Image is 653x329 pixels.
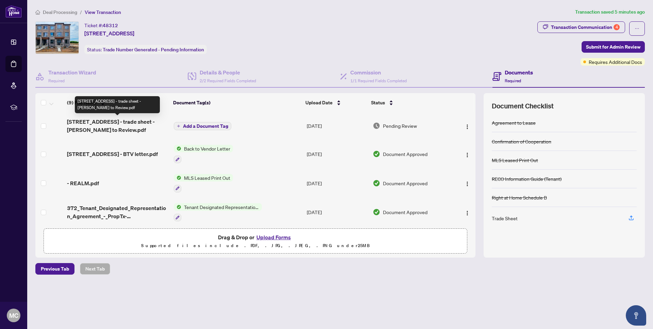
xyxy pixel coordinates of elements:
span: (9) File Name [67,99,97,106]
div: Agreement to Lease [492,119,536,126]
span: Document Checklist [492,101,554,111]
img: Document Status [373,208,380,216]
article: Transaction saved 5 minutes ago [575,8,645,16]
span: plus [177,124,180,128]
img: Document Status [373,179,380,187]
button: Add a Document Tag [174,122,231,131]
span: Add a Document Tag [183,124,228,128]
span: Required [48,78,65,83]
div: Confirmation of Cooperation [492,138,551,145]
span: View Transaction [85,9,121,15]
img: Status Icon [174,145,181,152]
span: Drag & Drop orUpload FormsSupported files include .PDF, .JPG, .JPEG, .PNG under25MB [44,229,467,254]
button: Logo [462,178,473,189]
span: Required [505,78,521,83]
img: Document Status [373,150,380,158]
span: 2/2 Required Fields Completed [200,78,256,83]
span: Submit for Admin Review [586,41,640,52]
img: Status Icon [174,174,181,181]
div: MLS Leased Print Out [492,156,538,164]
div: 4 [614,24,620,30]
span: MC [9,311,18,320]
img: IMG-W12187538_1.jpg [36,22,79,54]
span: Upload Date [305,99,333,106]
img: Logo [465,152,470,158]
span: 1/1 Required Fields Completed [350,78,407,83]
img: logo [5,5,22,18]
button: Logo [462,120,473,131]
button: Status IconTenant Designated Representation Agreement [174,203,262,222]
th: (9) File Name [64,93,170,112]
td: [DATE] [304,139,370,169]
div: Transaction Communication [551,22,620,33]
button: Add a Document Tag [174,122,231,130]
span: MLS Leased Print Out [181,174,233,181]
button: Previous Tab [35,263,74,275]
img: Logo [465,124,470,129]
span: Requires Additional Docs [589,58,642,66]
div: Status: [84,45,207,54]
button: Logo [462,149,473,159]
span: Document Approved [383,179,428,187]
h4: Transaction Wizard [48,68,96,76]
span: Document Approved [383,208,428,216]
h4: Documents [505,68,533,76]
span: Tenant Designated Representation Agreement [181,203,262,211]
span: Pending Review [383,122,417,129]
div: Trade Sheet [492,214,518,222]
p: Supported files include .PDF, .JPG, .JPEG, .PNG under 25 MB [48,242,463,250]
td: [DATE] [304,112,370,139]
span: [STREET_ADDRESS] - trade sheet - [PERSON_NAME] to Review.pdf [67,118,168,134]
img: Document Status [373,122,380,129]
button: Submit for Admin Review [582,41,645,53]
div: [STREET_ADDRESS] - trade sheet - [PERSON_NAME] to Review.pdf [75,96,160,113]
button: Logo [462,207,473,218]
th: Upload Date [303,93,368,112]
img: Logo [465,210,470,216]
span: Previous Tab [41,263,69,274]
button: Status IconBack to Vendor Letter [174,145,233,163]
button: Open asap [626,305,646,326]
th: Document Tag(s) [170,93,303,112]
span: [STREET_ADDRESS] [84,29,134,37]
span: Back to Vendor Letter [181,145,233,152]
button: Transaction Communication4 [537,21,625,33]
span: Trade Number Generated - Pending Information [103,47,204,53]
li: / [80,8,82,16]
button: Upload Forms [254,233,293,242]
span: 48312 [103,22,118,29]
td: [DATE] [304,169,370,198]
span: home [35,10,40,15]
td: [DATE] [304,198,370,227]
img: Logo [465,181,470,187]
span: - REALM.pdf [67,179,99,187]
span: 372_Tenant_Designated_Representation_Agreement_-_PropTx-[PERSON_NAME] 2.pdf [67,204,168,220]
h4: Commission [350,68,407,76]
th: Status [368,93,450,112]
span: Status [371,99,385,106]
span: [STREET_ADDRESS] - BTV letter.pdf [67,150,158,158]
button: Next Tab [80,263,110,275]
div: Right at Home Schedule B [492,194,547,201]
span: Document Approved [383,150,428,158]
span: ellipsis [635,26,639,31]
span: Deal Processing [43,9,77,15]
button: Status IconMLS Leased Print Out [174,174,233,192]
img: Status Icon [174,203,181,211]
div: RECO Information Guide (Tenant) [492,175,562,183]
div: Ticket #: [84,21,118,29]
span: Drag & Drop or [218,233,293,242]
h4: Details & People [200,68,256,76]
